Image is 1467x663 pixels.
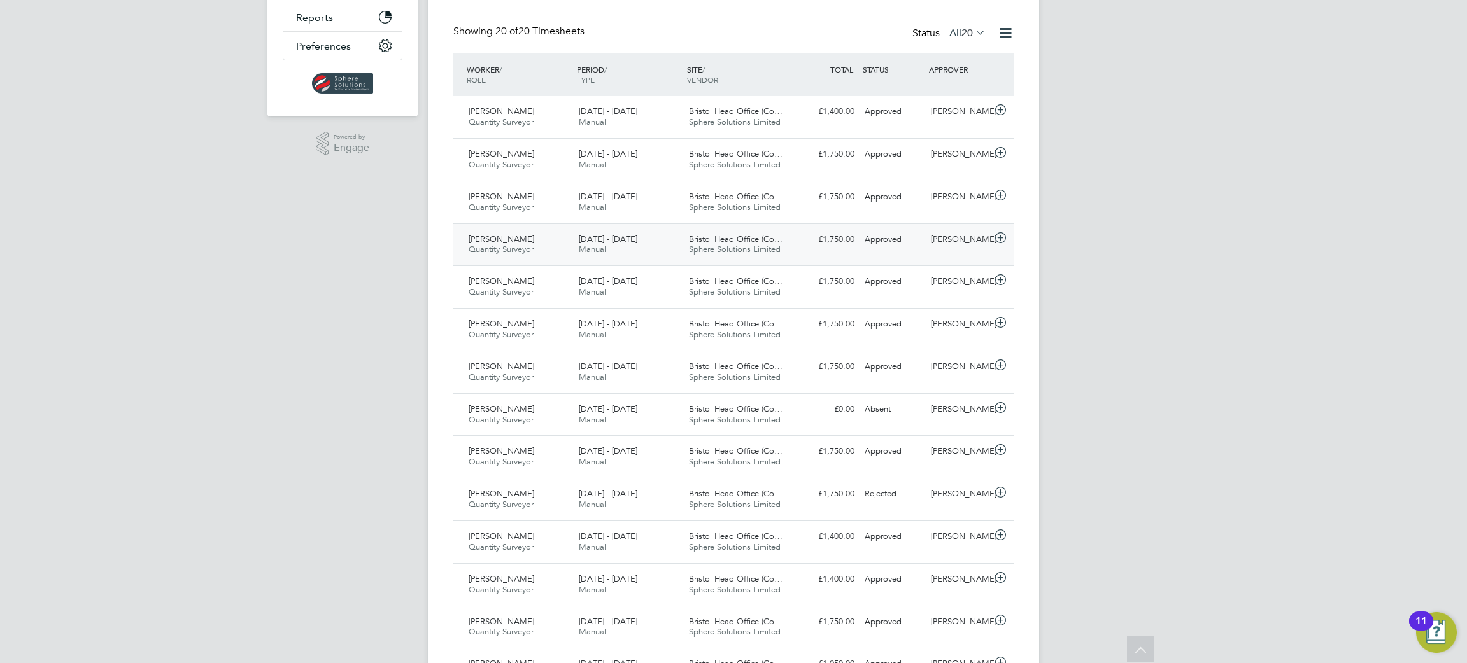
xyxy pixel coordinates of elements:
[495,25,518,38] span: 20 of
[793,314,860,335] div: £1,750.00
[689,202,781,213] span: Sphere Solutions Limited
[579,106,637,116] span: [DATE] - [DATE]
[689,191,783,202] span: Bristol Head Office (Co…
[579,531,637,541] span: [DATE] - [DATE]
[689,584,781,595] span: Sphere Solutions Limited
[926,569,992,590] div: [PERSON_NAME]
[860,186,926,207] div: Approved
[860,58,926,81] div: STATUS
[579,414,606,425] span: Manual
[689,488,783,499] span: Bristol Head Office (Co…
[689,541,781,552] span: Sphere Solutions Limited
[495,25,585,38] span: 20 Timesheets
[469,584,534,595] span: Quantity Surveyor
[453,25,587,38] div: Showing
[312,73,374,94] img: spheresolutions-logo-retina.png
[689,445,783,456] span: Bristol Head Office (Co…
[579,286,606,297] span: Manual
[469,116,534,127] span: Quantity Surveyor
[579,148,637,159] span: [DATE] - [DATE]
[469,276,534,286] span: [PERSON_NAME]
[579,584,606,595] span: Manual
[793,186,860,207] div: £1,750.00
[469,148,534,159] span: [PERSON_NAME]
[316,132,370,156] a: Powered byEngage
[469,106,534,116] span: [PERSON_NAME]
[469,531,534,541] span: [PERSON_NAME]
[793,526,860,547] div: £1,400.00
[579,541,606,552] span: Manual
[579,234,637,244] span: [DATE] - [DATE]
[469,318,534,329] span: [PERSON_NAME]
[689,456,781,467] span: Sphere Solutions Limited
[469,541,534,552] span: Quantity Surveyor
[469,414,534,425] span: Quantity Surveyor
[689,106,783,116] span: Bristol Head Office (Co…
[469,573,534,584] span: [PERSON_NAME]
[469,456,534,467] span: Quantity Surveyor
[926,229,992,250] div: [PERSON_NAME]
[926,144,992,165] div: [PERSON_NAME]
[689,148,783,159] span: Bristol Head Office (Co…
[912,25,988,43] div: Status
[579,573,637,584] span: [DATE] - [DATE]
[579,499,606,510] span: Manual
[926,271,992,292] div: [PERSON_NAME]
[283,3,402,31] button: Reports
[860,611,926,632] div: Approved
[793,441,860,462] div: £1,750.00
[296,40,351,52] span: Preferences
[860,484,926,505] div: Rejected
[926,314,992,335] div: [PERSON_NAME]
[926,484,992,505] div: [PERSON_NAME]
[793,101,860,122] div: £1,400.00
[926,399,992,420] div: [PERSON_NAME]
[469,361,534,372] span: [PERSON_NAME]
[469,616,534,627] span: [PERSON_NAME]
[579,616,637,627] span: [DATE] - [DATE]
[283,73,402,94] a: Go to home page
[464,58,574,91] div: WORKER
[689,414,781,425] span: Sphere Solutions Limited
[469,329,534,340] span: Quantity Surveyor
[689,159,781,170] span: Sphere Solutions Limited
[860,569,926,590] div: Approved
[579,191,637,202] span: [DATE] - [DATE]
[961,27,973,39] span: 20
[469,372,534,382] span: Quantity Surveyor
[579,626,606,637] span: Manual
[574,58,684,91] div: PERIOD
[860,229,926,250] div: Approved
[499,64,502,74] span: /
[793,611,860,632] div: £1,750.00
[469,159,534,170] span: Quantity Surveyor
[1415,621,1427,638] div: 11
[926,186,992,207] div: [PERSON_NAME]
[689,234,783,244] span: Bristol Head Office (Co…
[1416,612,1457,653] button: Open Resource Center, 11 new notifications
[684,58,794,91] div: SITE
[793,144,860,165] div: £1,750.00
[469,499,534,510] span: Quantity Surveyor
[949,27,986,39] label: All
[579,488,637,499] span: [DATE] - [DATE]
[689,403,783,414] span: Bristol Head Office (Co…
[334,143,369,153] span: Engage
[689,276,783,286] span: Bristol Head Office (Co…
[793,229,860,250] div: £1,750.00
[702,64,705,74] span: /
[469,445,534,456] span: [PERSON_NAME]
[689,573,783,584] span: Bristol Head Office (Co…
[296,11,333,24] span: Reports
[689,244,781,255] span: Sphere Solutions Limited
[283,32,402,60] button: Preferences
[469,286,534,297] span: Quantity Surveyor
[830,64,853,74] span: TOTAL
[860,101,926,122] div: Approved
[469,403,534,414] span: [PERSON_NAME]
[793,271,860,292] div: £1,750.00
[689,116,781,127] span: Sphere Solutions Limited
[469,488,534,499] span: [PERSON_NAME]
[860,399,926,420] div: Absent
[689,329,781,340] span: Sphere Solutions Limited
